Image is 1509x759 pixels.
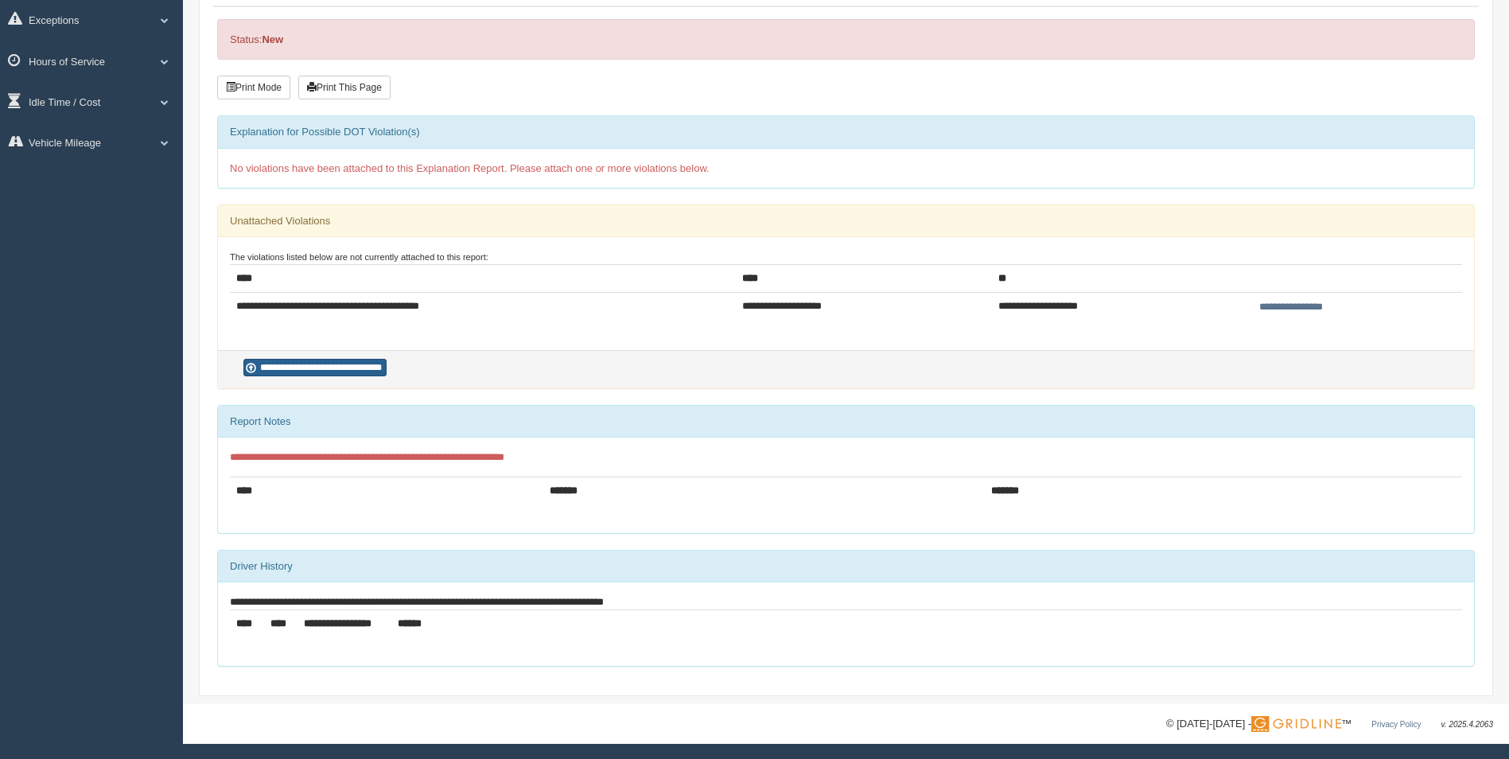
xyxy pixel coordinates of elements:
div: Unattached Violations [218,205,1474,237]
div: Report Notes [218,406,1474,438]
div: © [DATE]-[DATE] - ™ [1166,716,1493,733]
strong: New [262,33,283,45]
small: The violations listed below are not currently attached to this report: [230,252,488,262]
div: Explanation for Possible DOT Violation(s) [218,116,1474,148]
img: Gridline [1251,716,1341,732]
a: Privacy Policy [1371,720,1421,729]
button: Print This Page [298,76,391,99]
span: No violations have been attached to this Explanation Report. Please attach one or more violations... [230,162,710,174]
div: Driver History [218,551,1474,582]
span: v. 2025.4.2063 [1441,720,1493,729]
button: Print Mode [217,76,290,99]
div: Status: [217,19,1475,60]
